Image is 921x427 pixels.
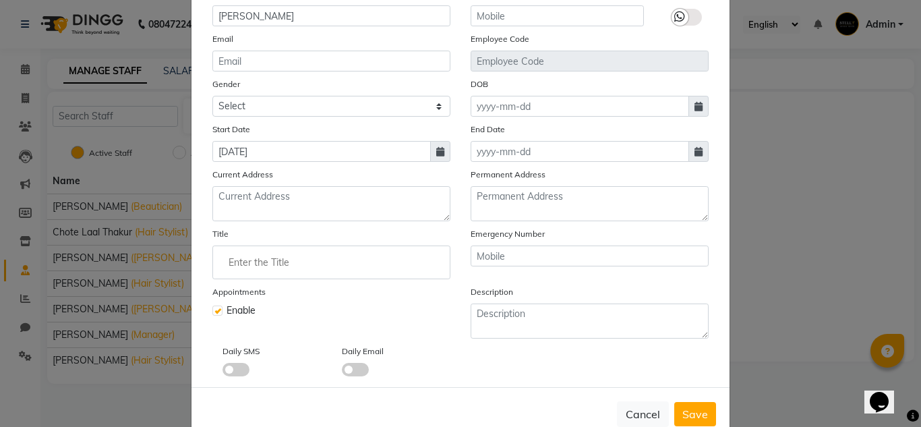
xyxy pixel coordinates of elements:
label: Daily SMS [222,345,260,358]
label: Email [212,33,233,45]
input: Email [212,51,450,72]
label: Permanent Address [471,169,545,181]
label: Description [471,286,513,298]
label: Appointments [212,286,266,298]
input: Enter the Title [218,249,444,276]
label: Gender [212,78,240,90]
label: Employee Code [471,33,529,45]
label: End Date [471,123,505,136]
label: Emergency Number [471,228,545,240]
label: Title [212,228,229,240]
button: Cancel [617,401,669,427]
input: Mobile [471,5,644,26]
input: yyyy-mm-dd [471,96,689,117]
input: yyyy-mm-dd [212,141,431,162]
input: Employee Code [471,51,709,72]
label: Start Date [212,123,250,136]
button: Save [674,402,716,426]
label: Daily Email [342,345,384,358]
span: Enable [227,304,256,318]
input: Name [212,5,450,26]
input: yyyy-mm-dd [471,141,689,162]
label: Current Address [212,169,273,181]
label: DOB [471,78,488,90]
span: Save [682,407,708,421]
input: Mobile [471,246,709,266]
iframe: chat widget [864,373,908,414]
